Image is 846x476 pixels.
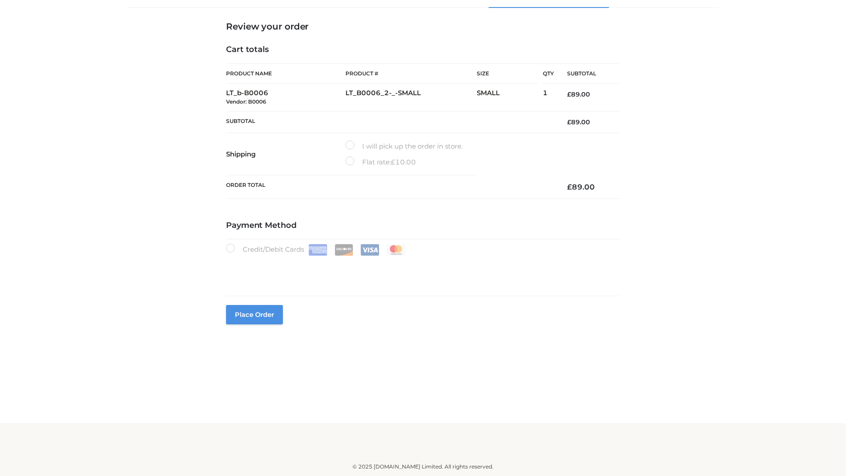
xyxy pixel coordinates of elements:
img: Visa [360,244,379,256]
span: £ [567,90,571,98]
iframe: Secure payment input frame [224,254,618,286]
bdi: 89.00 [567,118,590,126]
th: Size [477,64,538,84]
span: £ [567,118,571,126]
bdi: 89.00 [567,182,595,191]
th: Subtotal [554,64,620,84]
small: Vendor: B0006 [226,98,266,105]
td: LT_B0006_2-_-SMALL [345,84,477,112]
img: Mastercard [386,244,405,256]
h4: Cart totals [226,45,620,55]
h4: Payment Method [226,221,620,231]
label: I will pick up the order in store. [345,141,463,152]
h3: Review your order [226,21,620,32]
bdi: 10.00 [391,158,416,166]
button: Place order [226,305,283,324]
td: SMALL [477,84,543,112]
th: Shipping [226,133,345,175]
th: Order Total [226,175,554,199]
td: 1 [543,84,554,112]
label: Flat rate: [345,156,416,168]
span: £ [567,182,572,191]
th: Product Name [226,63,345,84]
th: Product # [345,63,477,84]
td: LT_b-B0006 [226,84,345,112]
img: Discover [334,244,353,256]
th: Qty [543,63,554,84]
bdi: 89.00 [567,90,590,98]
span: £ [391,158,395,166]
th: Subtotal [226,111,554,133]
label: Credit/Debit Cards [226,244,406,256]
img: Amex [308,244,327,256]
div: © 2025 [DOMAIN_NAME] Limited. All rights reserved. [131,462,715,471]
